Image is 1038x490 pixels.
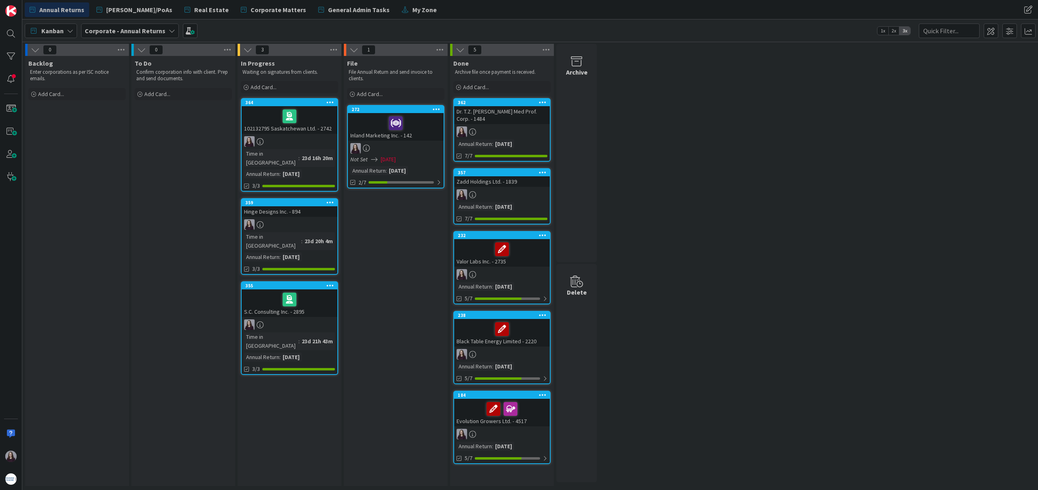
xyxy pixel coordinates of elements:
[245,283,337,289] div: 355
[458,233,550,238] div: 232
[348,106,444,113] div: 272
[242,289,337,317] div: S.C. Consulting Inc. - 2895
[5,473,17,485] img: avatar
[348,113,444,141] div: Inland Marketing Inc. - 142
[454,429,550,439] div: BC
[242,319,337,330] div: BC
[899,27,910,35] span: 3x
[492,282,493,291] span: :
[387,166,408,175] div: [DATE]
[242,69,337,75] p: Waiting on signatures from clients.
[149,45,163,55] span: 0
[457,126,467,137] img: BC
[453,231,551,304] a: 232Valor Labs Inc. - 2735BCAnnual Return:[DATE]5/7
[454,189,550,200] div: BC
[245,100,337,105] div: 364
[349,69,443,82] p: File Annual Return and send invoice to clients.
[465,152,472,160] span: 7/7
[25,2,89,17] a: Annual Returns
[458,312,550,318] div: 238
[468,45,482,55] span: 5
[454,232,550,239] div: 232
[244,169,279,178] div: Annual Return
[85,27,165,35] b: Corporate - Annual Returns
[465,294,472,303] span: 5/7
[412,5,437,15] span: My Zone
[5,451,17,462] img: BC
[493,362,514,371] div: [DATE]
[28,59,53,67] span: Backlog
[453,59,469,67] span: Done
[92,2,177,17] a: [PERSON_NAME]/PoAs
[279,169,281,178] span: :
[458,170,550,175] div: 357
[492,442,493,451] span: :
[454,126,550,137] div: BC
[136,69,230,82] p: Confirm corporation info with client. Prep and send documents.
[242,99,337,106] div: 364
[454,99,550,124] div: 362Dr. T.Z. [PERSON_NAME] Med Prof. Corp. - 1484
[352,107,444,112] div: 272
[242,206,337,217] div: Hinge Designs Inc. - 894
[242,282,337,289] div: 355
[245,200,337,205] div: 359
[457,202,492,211] div: Annual Return
[493,202,514,211] div: [DATE]
[453,168,551,225] a: 357Zadd Holdings Ltd. - 1839BCAnnual Return:[DATE]7/7
[242,199,337,206] div: 359
[386,166,387,175] span: :
[348,143,444,154] div: BC
[241,98,338,192] a: 364102132795 Saskatchewan Ltd. - 2742BCTime in [GEOGRAPHIC_DATA]:23d 16h 20mAnnual Return:[DATE]3/3
[39,5,84,15] span: Annual Returns
[347,105,444,188] a: 272Inland Marketing Inc. - 142BCNot Set[DATE]Annual Return:[DATE]2/7
[241,59,275,67] span: In Progress
[135,59,152,67] span: To Do
[455,69,549,75] p: Archive file once payment is received.
[302,237,335,246] div: 23d 20h 4m
[313,2,395,17] a: General Admin Tasks
[453,391,551,464] a: 184Evolution Growers Ltd. - 4517BCAnnual Return:[DATE]5/7
[244,252,279,261] div: Annual Return
[242,219,337,230] div: BC
[251,83,277,91] span: Add Card...
[357,90,383,98] span: Add Card...
[457,139,492,148] div: Annual Return
[242,99,337,134] div: 364102132795 Saskatchewan Ltd. - 2742
[397,2,442,17] a: My Zone
[328,5,390,15] span: General Admin Tasks
[38,90,64,98] span: Add Card...
[298,154,300,163] span: :
[454,106,550,124] div: Dr. T.Z. [PERSON_NAME] Med Prof. Corp. - 1484
[242,136,337,147] div: BC
[300,154,335,163] div: 23d 16h 20m
[194,5,229,15] span: Real Estate
[300,337,335,346] div: 23d 21h 43m
[244,149,298,167] div: Time in [GEOGRAPHIC_DATA]
[255,45,269,55] span: 3
[919,24,980,38] input: Quick Filter...
[454,312,550,347] div: 238Black Table Energy Limited - 2220
[457,349,467,359] img: BC
[454,392,550,399] div: 184
[241,281,338,375] a: 355S.C. Consulting Inc. - 2895BCTime in [GEOGRAPHIC_DATA]:23d 21h 43mAnnual Return:[DATE]3/3
[567,287,587,297] div: Delete
[242,106,337,134] div: 102132795 Saskatchewan Ltd. - 2742
[241,198,338,275] a: 359Hinge Designs Inc. - 894BCTime in [GEOGRAPHIC_DATA]:23d 20h 4mAnnual Return:[DATE]3/3
[251,5,306,15] span: Corporate Matters
[5,5,17,17] img: Visit kanbanzone.com
[350,143,361,154] img: BC
[493,282,514,291] div: [DATE]
[244,332,298,350] div: Time in [GEOGRAPHIC_DATA]
[454,392,550,426] div: 184Evolution Growers Ltd. - 4517
[358,178,366,187] span: 2/7
[492,362,493,371] span: :
[458,100,550,105] div: 362
[281,252,302,261] div: [DATE]
[41,26,64,36] span: Kanban
[454,319,550,347] div: Black Table Energy Limited - 2220
[348,106,444,141] div: 272Inland Marketing Inc. - 142
[454,349,550,359] div: BC
[242,282,337,317] div: 355S.C. Consulting Inc. - 2895
[350,166,386,175] div: Annual Return
[281,353,302,362] div: [DATE]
